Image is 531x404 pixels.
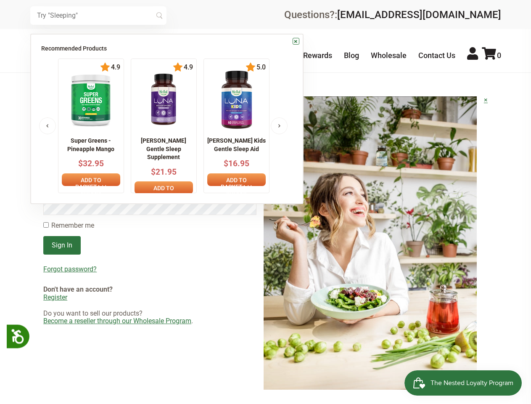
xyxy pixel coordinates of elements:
span: $32.95 [78,159,104,169]
img: login-image.jpg [264,96,477,390]
a: [EMAIL_ADDRESS][DOMAIN_NAME] [337,9,501,21]
a: Wholesale [371,51,407,60]
input: Try "Sleeping" [30,6,166,25]
span: 5.0 [256,64,266,71]
iframe: Button to open loyalty program pop-up [404,370,523,396]
a: Register [43,293,67,301]
strong: Don't have an account? [43,285,113,293]
button: Previous [39,117,56,134]
a: Add to basket [207,173,266,186]
label: Remember me [51,222,94,229]
a: Blog [344,51,359,60]
img: star.svg [100,62,110,72]
button: Next [271,117,288,134]
span: Recommended Products [41,45,107,52]
img: star.svg [173,62,183,72]
span: $21.95 [151,167,177,177]
a: Contact Us [418,51,455,60]
span: $16.95 [224,159,249,169]
p: [PERSON_NAME] Kids Gentle Sleep Aid [207,137,266,153]
a: Add to basket [135,181,193,194]
img: imgpsh_fullsize_anim_-_2025-02-26T222351.371_x140.png [65,70,116,129]
a: × [293,38,299,45]
img: star.svg [246,62,256,72]
div: Do you want to sell our products? . [43,310,256,325]
a: Become a reseller through our Wholesale Program [43,317,191,325]
span: 0 [497,51,501,60]
p: [PERSON_NAME] Gentle Sleep Supplement [135,137,193,162]
input: Sign In [43,236,81,255]
img: 1_edfe67ed-9f0f-4eb3-a1ff-0a9febdc2b11_x140.png [207,70,266,129]
a: Forgot password? [43,266,256,273]
img: NN_LUNA_US_60_front_1_x140.png [141,70,186,129]
a: Add to basket [62,173,120,186]
p: Super Greens - Pineapple Mango [62,137,120,153]
u: Forgot password? [43,265,97,273]
div: Questions?: [284,10,501,20]
span: 4.9 [110,64,120,71]
a: Nested Rewards [277,51,332,60]
a: 0 [482,51,501,60]
span: 4.9 [183,64,193,71]
a: × [484,96,488,391]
